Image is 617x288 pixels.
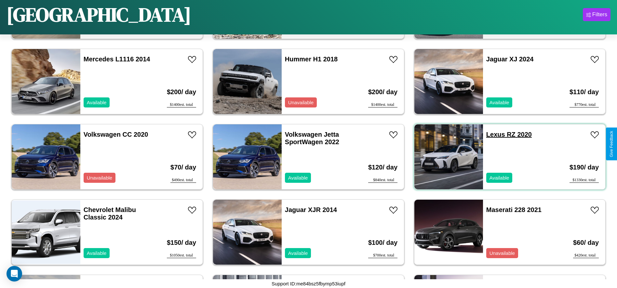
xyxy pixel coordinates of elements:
[167,82,196,102] h3: $ 200 / day
[84,56,150,63] a: Mercedes L1116 2014
[368,253,397,258] div: $ 700 est. total
[167,102,196,107] div: $ 1400 est. total
[368,157,397,178] h3: $ 120 / day
[87,173,112,182] p: Unavailable
[486,56,534,63] a: Jaguar XJ 2024
[288,249,308,257] p: Available
[285,131,339,145] a: Volkswagen Jetta SportWagen 2022
[288,98,314,107] p: Unavailable
[573,253,599,258] div: $ 420 est. total
[570,178,599,183] div: $ 1330 est. total
[592,11,607,18] div: Filters
[84,131,148,138] a: Volkswagen CC 2020
[490,98,509,107] p: Available
[87,249,107,257] p: Available
[87,98,107,107] p: Available
[573,232,599,253] h3: $ 60 / day
[285,206,337,213] a: Jaguar XJR 2014
[167,253,196,258] div: $ 1050 est. total
[288,173,308,182] p: Available
[486,131,532,138] a: Lexus RZ 2020
[490,173,509,182] p: Available
[272,279,345,288] p: Support ID: me84bsz5fbymp53iupf
[609,131,614,157] div: Give Feedback
[368,82,397,102] h3: $ 200 / day
[368,102,397,107] div: $ 1400 est. total
[170,157,196,178] h3: $ 70 / day
[167,232,196,253] h3: $ 150 / day
[583,8,610,21] button: Filters
[490,249,515,257] p: Unavailable
[170,178,196,183] div: $ 490 est. total
[368,178,397,183] div: $ 840 est. total
[368,232,397,253] h3: $ 100 / day
[570,102,599,107] div: $ 770 est. total
[84,206,136,221] a: Chevrolet Malibu Classic 2024
[7,1,191,28] h1: [GEOGRAPHIC_DATA]
[285,56,338,63] a: Hummer H1 2018
[486,206,542,213] a: Maserati 228 2021
[7,266,22,282] div: Open Intercom Messenger
[570,82,599,102] h3: $ 110 / day
[570,157,599,178] h3: $ 190 / day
